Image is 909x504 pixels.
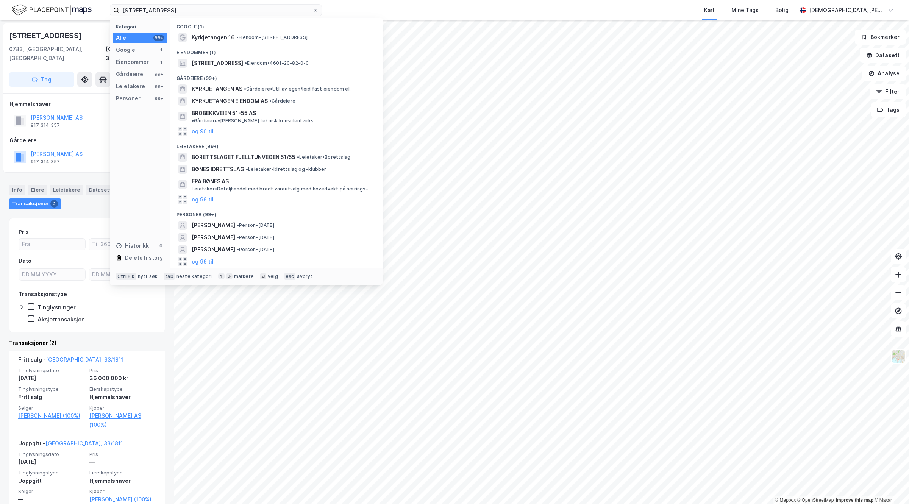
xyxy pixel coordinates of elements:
input: Søk på adresse, matrikkel, gårdeiere, leietakere eller personer [119,5,312,16]
div: [GEOGRAPHIC_DATA], 33/1811 [106,45,165,63]
span: Tinglysningsdato [18,451,85,457]
span: Person • [DATE] [237,247,274,253]
div: Datasett [86,185,114,195]
button: Bokmerker [855,30,906,45]
span: Leietaker • Idrettslag og -klubber [246,166,326,172]
div: 99+ [153,35,164,41]
span: • [237,234,239,240]
span: BROBEKKVEIEN 51-55 AS [192,109,256,118]
input: DD.MM.YYYY [89,269,155,280]
div: Delete history [125,253,163,262]
div: Tinglysninger [37,304,76,311]
div: 99+ [153,95,164,101]
div: Alle [116,33,126,42]
span: Selger [18,488,85,495]
button: Tags [871,102,906,117]
span: Tinglysningstype [18,470,85,476]
span: Pris [89,367,156,374]
div: Mine Tags [731,6,759,15]
span: • [269,98,272,104]
span: Gårdeiere • [PERSON_NAME] teknisk konsulentvirks. [192,118,315,124]
span: Gårdeiere • Utl. av egen/leid fast eiendom el. [244,86,351,92]
div: Eiendommer (1) [170,44,383,57]
div: Info [9,185,25,195]
div: — [18,495,85,504]
div: Eiere [28,185,47,195]
span: EPA BØNES AS [192,177,373,186]
span: • [297,154,299,160]
iframe: Chat Widget [871,468,909,504]
span: • [192,118,194,123]
div: Google (1) [170,18,383,31]
div: [DEMOGRAPHIC_DATA][PERSON_NAME] [809,6,885,15]
div: 36 000 000 kr [89,374,156,383]
div: 99+ [153,71,164,77]
span: Selger [18,405,85,411]
div: Hjemmelshaver [89,393,156,402]
div: Uoppgitt - [18,439,123,451]
div: [STREET_ADDRESS] [9,30,83,42]
div: 1 [158,59,164,65]
span: • [244,86,246,92]
button: Analyse [862,66,906,81]
span: Eiendom • [STREET_ADDRESS] [236,34,308,41]
div: [DATE] [18,457,85,467]
span: Person • [DATE] [237,234,274,240]
a: Mapbox [775,498,796,503]
a: OpenStreetMap [797,498,834,503]
div: Google [116,45,135,55]
a: [PERSON_NAME] (100%) [18,411,85,420]
div: velg [268,273,278,279]
div: neste kategori [176,273,212,279]
div: avbryt [297,273,312,279]
span: Tinglysningstype [18,386,85,392]
span: BØNES IDRETTSLAG [192,165,244,174]
button: Filter [870,84,906,99]
img: Z [891,349,906,364]
img: logo.f888ab2527a4732fd821a326f86c7f29.svg [12,3,92,17]
div: Eiendommer [116,58,149,67]
input: Fra [19,239,85,250]
input: Til 36000000 [89,239,155,250]
span: Leietaker • Detaljhandel med bredt vareutvalg med hovedvekt på nærings- og nytelsesmidler [192,186,375,192]
div: Gårdeiere [116,70,143,79]
div: Pris [19,228,29,237]
div: Personer (99+) [170,206,383,219]
div: Kart [704,6,715,15]
div: markere [234,273,254,279]
span: • [237,247,239,252]
div: Uoppgitt [18,476,85,485]
div: tab [164,273,175,280]
span: Eiendom • 4601-20-82-0-0 [245,60,309,66]
a: [PERSON_NAME] (100%) [89,495,156,504]
input: DD.MM.YYYY [19,269,85,280]
div: Bolig [775,6,789,15]
button: og 96 til [192,257,214,266]
span: • [236,34,239,40]
span: [STREET_ADDRESS] [192,59,243,68]
span: Leietaker • Borettslag [297,154,350,160]
span: Kyrkjetangen 16 [192,33,235,42]
button: og 96 til [192,195,214,204]
div: Gårdeiere (99+) [170,69,383,83]
div: 0783, [GEOGRAPHIC_DATA], [GEOGRAPHIC_DATA] [9,45,106,63]
div: 2 [50,200,58,208]
span: Person • [DATE] [237,222,274,228]
div: Transaksjonstype [19,290,67,299]
span: Pris [89,451,156,457]
div: esc [284,273,296,280]
span: KYRKJETANGEN AS [192,84,242,94]
div: Hjemmelshaver [89,476,156,485]
div: 0 [158,243,164,249]
button: Datasett [860,48,906,63]
a: [GEOGRAPHIC_DATA], 33/1811 [45,440,123,446]
span: [PERSON_NAME] [192,233,235,242]
span: Tinglysningsdato [18,367,85,374]
span: [PERSON_NAME] [192,245,235,254]
div: nytt søk [138,273,158,279]
span: Eierskapstype [89,386,156,392]
div: Hjemmelshaver [9,100,165,109]
div: Personer [116,94,141,103]
div: 99+ [153,83,164,89]
div: Transaksjoner [9,198,61,209]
